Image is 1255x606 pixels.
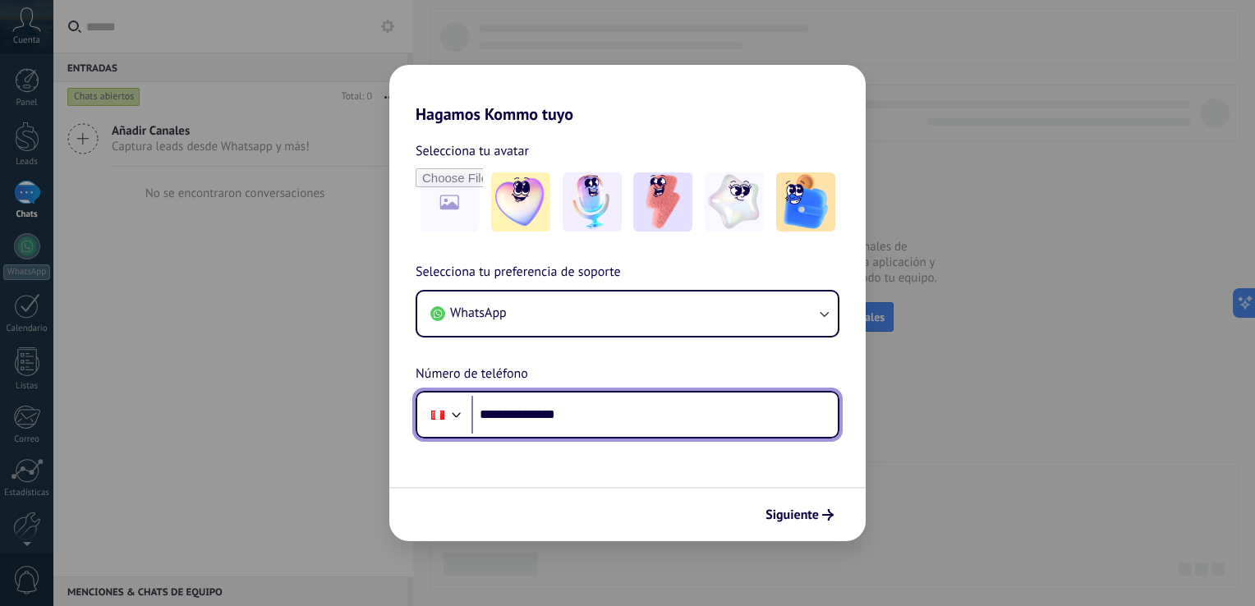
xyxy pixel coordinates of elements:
span: Selecciona tu preferencia de soporte [416,262,621,283]
span: Siguiente [765,509,819,521]
button: Siguiente [758,501,841,529]
img: -2.jpeg [563,172,622,232]
img: -4.jpeg [705,172,764,232]
button: WhatsApp [417,292,838,336]
div: Peru: + 51 [422,397,453,432]
span: WhatsApp [450,305,507,321]
img: -3.jpeg [633,172,692,232]
img: -1.jpeg [491,172,550,232]
span: Número de teléfono [416,364,528,385]
img: -5.jpeg [776,172,835,232]
h2: Hagamos Kommo tuyo [389,65,866,124]
span: Selecciona tu avatar [416,140,529,162]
